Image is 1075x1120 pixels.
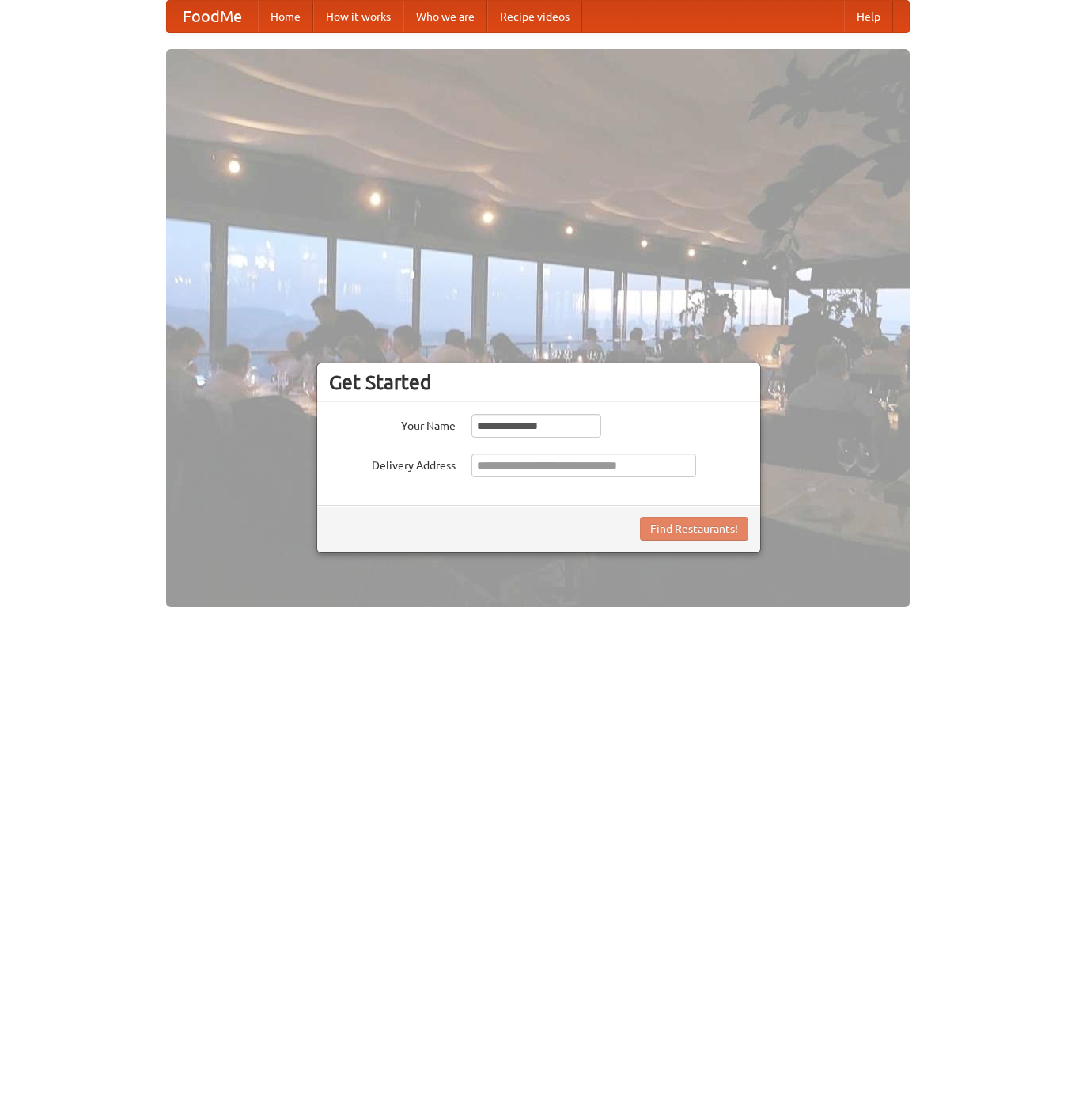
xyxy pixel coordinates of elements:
[403,1,487,32] a: Who we are
[329,370,748,394] h3: Get Started
[844,1,893,32] a: Help
[487,1,582,32] a: Recipe videos
[313,1,403,32] a: How it works
[640,517,748,541] button: Find Restaurants!
[258,1,313,32] a: Home
[329,414,456,434] label: Your Name
[167,1,258,32] a: FoodMe
[329,454,456,473] label: Delivery Address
